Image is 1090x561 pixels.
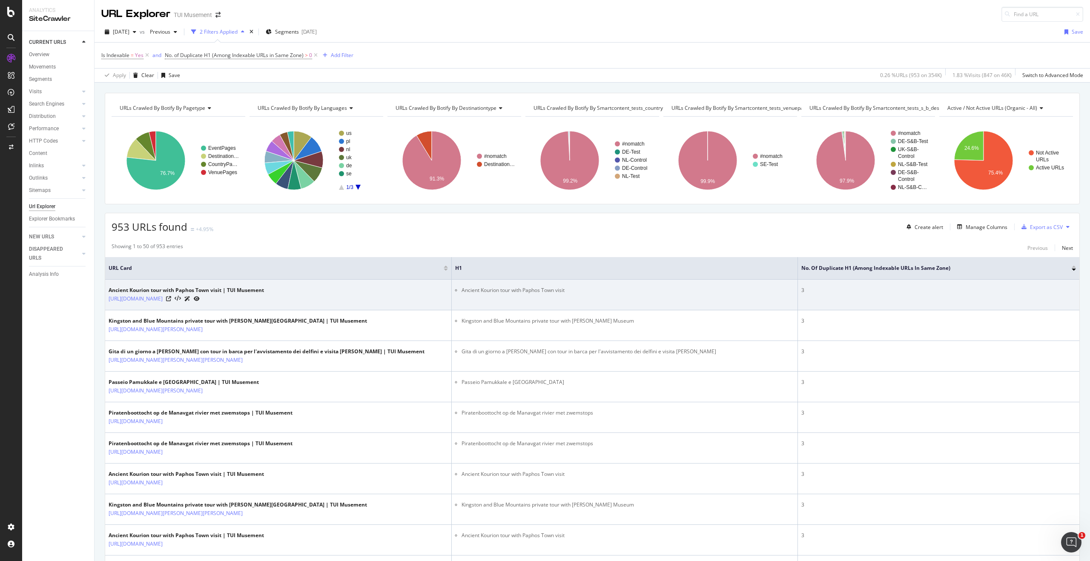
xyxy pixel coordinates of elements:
li: Ancient Kourion tour with Paphos Town visit [462,532,795,539]
button: Clear [130,69,154,82]
div: Segments [29,75,52,84]
div: Overview [29,50,49,59]
div: Gita di un giorno a [PERSON_NAME] con tour in barca per l'avvistamento dei delfini e visita [PERS... [109,348,425,355]
text: 97.9% [840,178,854,184]
button: Switch to Advanced Mode [1019,69,1083,82]
text: DE-Control [622,165,647,171]
div: Kingston and Blue Mountains private tour with [PERSON_NAME][GEOGRAPHIC_DATA] | TUI Musement [109,317,367,325]
a: Search Engines [29,100,80,109]
span: 1 [1079,532,1085,539]
span: > [305,52,308,59]
div: Ancient Kourion tour with Paphos Town visit | TUI Musement [109,470,264,478]
a: CURRENT URLS [29,38,80,47]
h4: URLs Crawled By Botify By languages [256,101,376,115]
a: Explorer Bookmarks [29,215,88,223]
div: Kingston and Blue Mountains private tour with [PERSON_NAME][GEOGRAPHIC_DATA] | TUI Musement [109,501,367,509]
div: Add Filter [331,52,353,59]
span: = [131,52,134,59]
div: 3 [801,348,1076,355]
text: pl [346,138,350,144]
div: 1.83 % Visits ( 847 on 46K ) [952,72,1012,79]
div: A chart. [250,123,383,197]
span: No. of Duplicate H1 (Among Indexable URLs in Same Zone) [801,264,1059,272]
a: Movements [29,63,88,72]
div: Showing 1 to 50 of 953 entries [112,243,183,253]
div: +4.95% [196,226,213,233]
div: Create alert [915,223,943,231]
div: 3 [801,317,1076,325]
a: Visits [29,87,80,96]
div: Save [1072,28,1083,35]
svg: A chart. [112,123,245,197]
svg: A chart. [525,123,659,197]
span: URL Card [109,264,442,272]
text: nl [346,146,350,152]
span: URLs Crawled By Botify By smartcontent_tests_s_b_destinations [809,104,960,112]
button: [DATE] [101,25,140,39]
div: Search Engines [29,100,64,109]
span: Active / Not Active URLs (organic - all) [947,104,1037,112]
text: VenuePages [208,169,237,175]
button: Manage Columns [954,222,1007,232]
a: Analysis Info [29,270,88,279]
button: Export as CSV [1018,220,1063,234]
span: H1 [455,264,782,272]
div: and [152,52,161,59]
text: 76.7% [160,170,175,176]
div: TUI Musement [174,11,212,19]
a: HTTP Codes [29,137,80,146]
text: se [346,171,352,177]
svg: A chart. [939,123,1073,197]
div: A chart. [663,123,797,197]
text: 1/3 [346,184,353,190]
div: times [248,28,255,36]
span: Yes [135,49,143,61]
span: Is Indexable [101,52,129,59]
span: URLs Crawled By Botify By smartcontent_tests_countrypages [534,104,677,112]
div: Previous [1027,244,1048,252]
div: Analytics [29,7,87,14]
div: Switch to Advanced Mode [1022,72,1083,79]
a: Inlinks [29,161,80,170]
text: NL-Test [622,173,640,179]
button: Next [1062,243,1073,253]
span: No. of Duplicate H1 (Among Indexable URLs in Same Zone) [165,52,304,59]
span: 2025 Sep. 15th [113,28,129,35]
div: 2 Filters Applied [200,28,238,35]
div: 3 [801,501,1076,509]
button: Save [158,69,180,82]
svg: A chart. [801,123,935,197]
div: Passeio Pamukkale e [GEOGRAPHIC_DATA] | TUI Musement [109,378,259,386]
div: 3 [801,286,1076,294]
text: 91.3% [430,176,444,182]
text: #nomatch [484,153,507,159]
a: NEW URLS [29,232,80,241]
a: AI Url Details [184,294,190,303]
button: Save [1061,25,1083,39]
h4: URLs Crawled By Botify By smartcontent_tests_countrypages [532,101,690,115]
div: Save [169,72,180,79]
text: us [346,130,352,136]
button: Previous [146,25,181,39]
a: Performance [29,124,80,133]
span: vs [140,28,146,35]
div: SiteCrawler [29,14,87,24]
div: Ancient Kourion tour with Paphos Town visit | TUI Musement [109,532,264,539]
a: URL Inspection [194,294,200,303]
button: Previous [1027,243,1048,253]
text: EventPages [208,145,236,151]
li: Piratenboottocht op de Manavgat rivier met zwemstops [462,440,795,447]
span: 0 [309,49,312,61]
a: [URL][DOMAIN_NAME][PERSON_NAME][PERSON_NAME] [109,356,243,364]
text: 24.6% [964,145,979,151]
text: CountryPa… [208,161,238,167]
h4: URLs Crawled By Botify By smartcontent_tests_s_b_destinations [808,101,972,115]
a: Sitemaps [29,186,80,195]
div: CURRENT URLS [29,38,66,47]
a: Content [29,149,88,158]
li: Kingston and Blue Mountains private tour with [PERSON_NAME] Museum [462,501,795,509]
span: Segments [275,28,299,35]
